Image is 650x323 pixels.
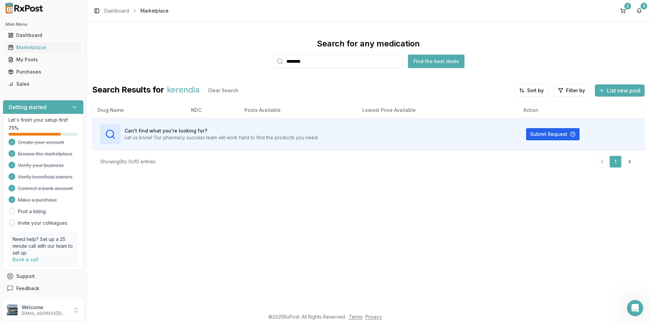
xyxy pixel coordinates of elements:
[357,102,518,118] th: Lowest Price Available
[8,44,78,51] div: Marketplace
[18,174,72,180] span: Verify beneficial owners
[641,3,647,9] div: 3
[13,257,39,262] a: Book a call
[8,125,19,132] span: 75 %
[3,66,84,77] button: Purchases
[167,84,200,97] span: kerendia
[18,197,57,203] span: Make a purchase
[18,150,72,157] span: Browse the marketplace
[5,29,81,41] a: Dashboard
[18,220,67,226] a: Invite your colleagues
[617,5,628,16] button: 2
[624,3,631,9] div: 2
[627,300,643,316] iframe: Intercom live chat
[8,103,46,111] h3: Getting started
[92,102,186,118] th: Drug Name
[554,84,589,97] button: Filter by
[5,66,81,78] a: Purchases
[3,282,84,295] button: Feedback
[8,56,78,63] div: My Posts
[16,285,39,292] span: Feedback
[595,84,645,97] button: List new post
[518,102,645,118] th: Action
[7,305,18,316] img: User avatar
[125,134,319,141] p: Let us know! Our pharmacy success team will work hard to find the products you need.
[3,54,84,65] button: My Posts
[3,270,84,282] button: Support
[526,128,580,140] button: Submit Request
[349,314,363,320] a: Terms
[317,38,420,49] div: Search for any medication
[5,78,81,90] a: Sales
[623,156,636,168] a: Go to next page
[239,102,357,118] th: Posts Available
[595,88,645,95] a: List new post
[5,22,81,27] h2: Main Menu
[92,84,164,97] span: Search Results for
[186,102,239,118] th: NDC
[125,127,319,134] h3: Can't find what you're looking for?
[5,41,81,54] a: Marketplace
[104,7,169,14] nav: breadcrumb
[8,117,78,123] p: Let's finish your setup first!
[8,68,78,75] div: Purchases
[18,185,73,192] span: Connect a bank account
[18,208,46,215] a: Post a listing
[8,81,78,87] div: Sales
[8,32,78,39] div: Dashboard
[22,304,69,311] p: Welcome
[3,30,84,41] button: Dashboard
[5,54,81,66] a: My Posts
[527,87,544,94] span: Sort by
[18,162,64,169] span: Verify your business
[609,156,622,168] a: 1
[3,42,84,53] button: Marketplace
[515,84,548,97] button: Sort by
[202,84,244,97] button: Clear Search
[3,79,84,89] button: Sales
[13,236,74,256] p: Need help? Set up a 25 minute call with our team to set up.
[607,86,641,95] span: List new post
[18,139,64,146] span: Create your account
[100,158,156,165] div: Showing 0 to 0 of 0 entries
[22,311,69,316] p: [EMAIL_ADDRESS][DOMAIN_NAME]
[140,7,169,14] span: Marketplace
[104,7,129,14] a: Dashboard
[3,3,46,14] img: RxPost Logo
[566,87,585,94] span: Filter by
[596,156,636,168] nav: pagination
[408,55,464,68] button: Find the best deals
[634,5,645,16] button: 3
[365,314,382,320] a: Privacy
